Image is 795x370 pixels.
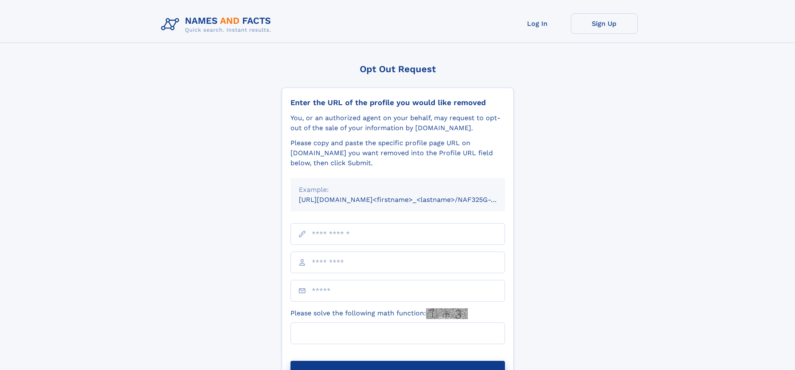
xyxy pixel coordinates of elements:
[299,185,497,195] div: Example:
[282,64,514,74] div: Opt Out Request
[290,98,505,107] div: Enter the URL of the profile you would like removed
[504,13,571,34] a: Log In
[571,13,638,34] a: Sign Up
[290,138,505,168] div: Please copy and paste the specific profile page URL on [DOMAIN_NAME] you want removed into the Pr...
[158,13,278,36] img: Logo Names and Facts
[290,308,468,319] label: Please solve the following math function:
[290,113,505,133] div: You, or an authorized agent on your behalf, may request to opt-out of the sale of your informatio...
[299,196,521,204] small: [URL][DOMAIN_NAME]<firstname>_<lastname>/NAF325G-xxxxxxxx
